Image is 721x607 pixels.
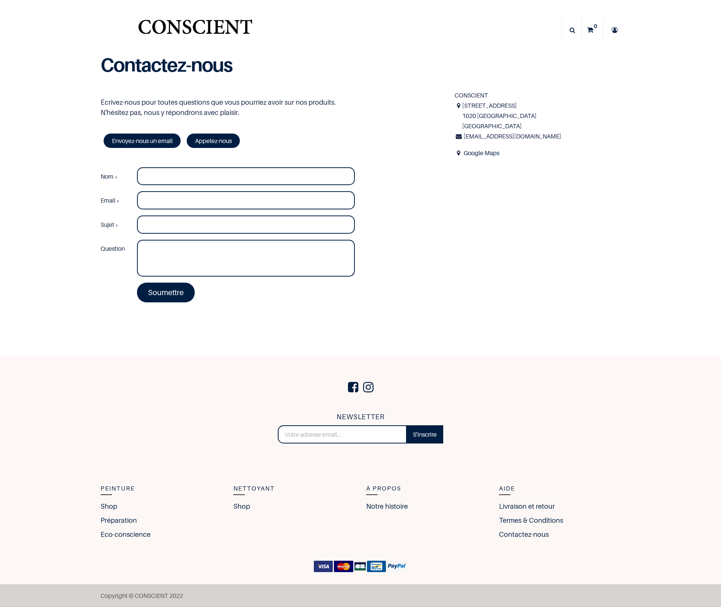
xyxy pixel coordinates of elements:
[354,561,366,572] img: CB
[233,484,355,494] h5: Nettoyant
[101,221,114,228] span: Sujet
[233,501,250,511] a: Shop
[499,501,555,511] a: Livraison et retour
[366,484,488,494] h5: à Propos
[137,283,195,302] a: Soumettre
[455,148,463,158] span: Address
[455,101,462,111] i: Adresse
[314,561,333,572] img: VISA
[455,91,488,99] span: CONSCIENT
[101,529,151,539] a: Eco-conscience
[406,425,443,443] a: S'inscrire
[187,134,240,148] a: Appelez-nous
[499,484,620,494] h5: Aide
[101,245,125,252] span: Question
[592,22,599,30] sup: 0
[101,592,183,599] span: Copyright © CONSCIENT 2022
[582,17,603,43] a: 0
[101,53,232,76] b: Contactez-nous
[101,484,222,494] h5: Peinture
[367,561,386,572] img: Bancontact
[101,173,113,180] span: Nom
[101,197,115,204] span: Email
[462,101,620,132] span: [STREET_ADDRESS] 1020 [GEOGRAPHIC_DATA] [GEOGRAPHIC_DATA]
[499,515,563,525] a: Termes & Conditions
[137,15,254,45] img: Conscient
[455,131,463,142] i: Courriel
[104,134,181,148] a: Envoyez-nous un email
[387,561,407,572] img: paypal
[101,515,137,525] a: Préparation
[137,15,254,45] a: Logo of Conscient
[366,501,408,511] a: Notre histoire
[101,97,443,118] p: Écrivez-nous pour toutes questions que vous pourriez avoir sur nos produits. N'hésitez pas, nous ...
[278,425,407,443] input: Votre adresse email...
[464,149,499,157] a: Google Maps
[464,132,561,140] span: [EMAIL_ADDRESS][DOMAIN_NAME]
[278,412,444,423] h5: NEWSLETTER
[499,529,549,539] a: Contactez-nous
[334,561,353,572] img: MasterCard
[101,501,117,511] a: Shop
